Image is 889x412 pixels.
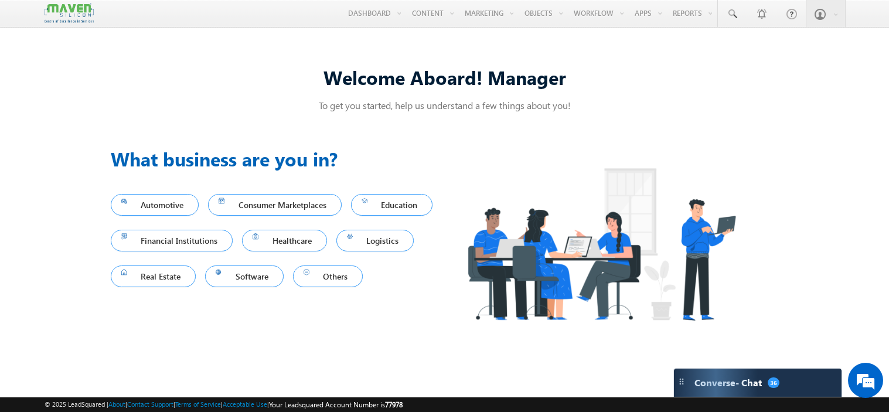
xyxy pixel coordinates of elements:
[127,400,173,408] a: Contact Support
[175,400,221,408] a: Terms of Service
[253,233,316,248] span: Healthcare
[216,268,273,284] span: Software
[362,197,423,213] span: Education
[111,99,779,111] p: To get you started, help us understand a few things about you!
[304,268,353,284] span: Others
[45,3,94,23] img: Custom Logo
[269,400,403,409] span: Your Leadsquared Account Number is
[108,400,125,408] a: About
[223,400,267,408] a: Acceptable Use
[121,197,189,213] span: Automotive
[219,197,331,213] span: Consumer Marketplaces
[111,64,779,90] div: Welcome Aboard! Manager
[121,268,186,284] span: Real Estate
[121,233,223,248] span: Financial Institutions
[385,400,403,409] span: 77978
[347,233,404,248] span: Logistics
[445,145,758,343] img: Industry.png
[111,145,445,173] h3: What business are you in?
[45,399,403,410] span: © 2025 LeadSquared | | | | |
[768,377,779,388] span: 36
[677,377,686,386] img: carter-drag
